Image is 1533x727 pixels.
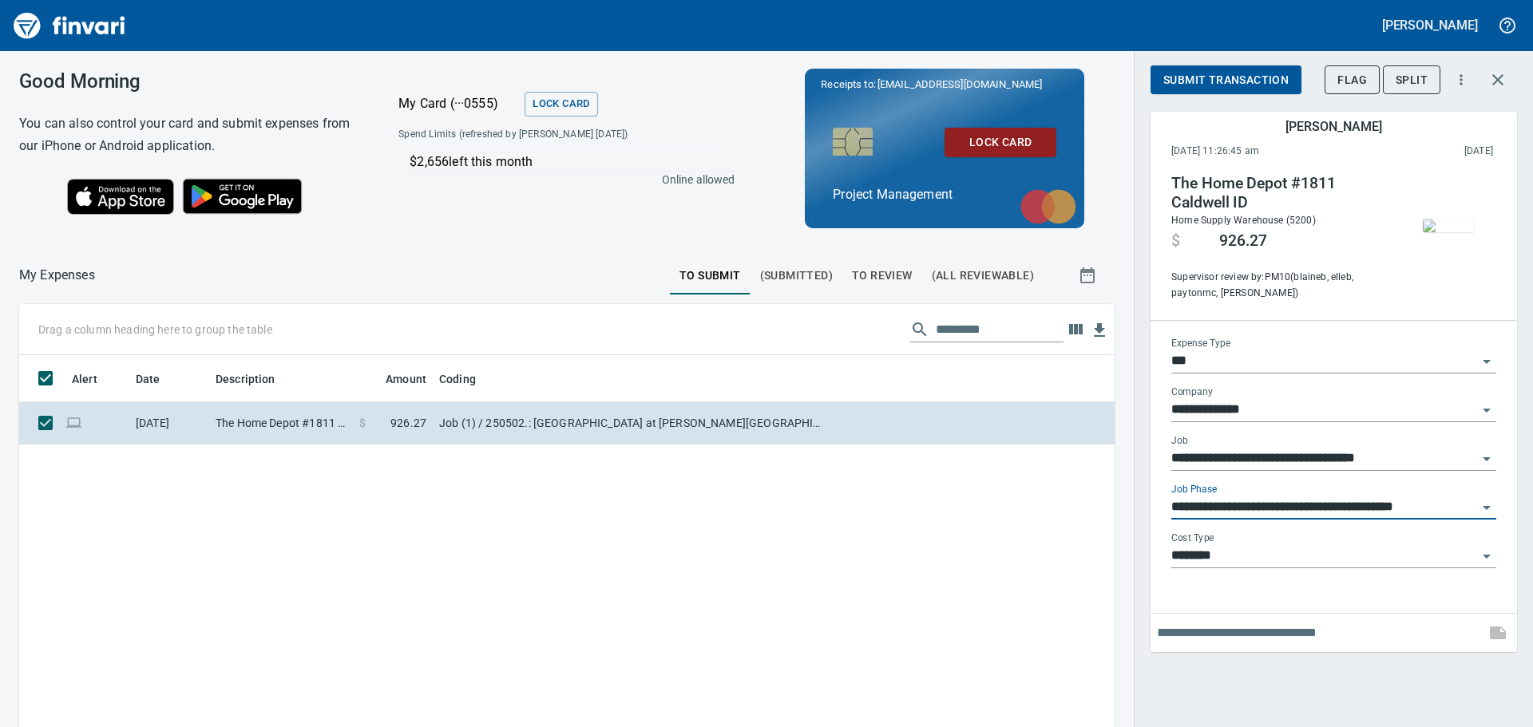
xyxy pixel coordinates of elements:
span: Coding [439,369,476,389]
button: Flag [1325,65,1380,95]
span: $ [359,415,366,431]
button: [PERSON_NAME] [1378,13,1482,38]
h5: [PERSON_NAME] [1382,17,1478,34]
span: Spend Limits (refreshed by [PERSON_NAME] [DATE]) [398,127,679,143]
label: Company [1171,387,1213,397]
span: Flag [1337,70,1367,90]
span: Amount [365,369,426,389]
span: To Submit [679,266,741,286]
td: Job (1) / 250502.: [GEOGRAPHIC_DATA] at [PERSON_NAME][GEOGRAPHIC_DATA] / 40. 21.: BS2 - Pedestria... [433,402,832,444]
span: Date [136,369,181,389]
nav: breadcrumb [19,266,95,285]
button: Lock Card [525,92,597,117]
span: Date [136,369,160,389]
span: Description [216,369,296,389]
p: $2,656 left this month [410,152,733,172]
span: Supervisor review by: PM10 (blaineb, elleb, paytonmc, [PERSON_NAME]) [1171,270,1388,302]
span: Split [1396,70,1428,90]
button: Open [1476,350,1498,373]
span: Amount [386,369,426,389]
button: Close transaction [1479,61,1517,99]
span: Online transaction [65,417,82,428]
span: Alert [72,369,97,389]
span: 926.27 [390,415,426,431]
span: Description [216,369,275,389]
span: This charge was settled by the merchant and appears on the 2025/10/11 statement. [1362,144,1493,160]
button: Open [1476,399,1498,421]
span: Coding [439,369,497,389]
button: Open [1476,448,1498,470]
span: Home Supply Warehouse (5200) [1171,215,1316,226]
span: $ [1171,231,1180,251]
img: receipts%2Ftapani%2F2025-10-06%2FkEyQBb0ni3SxlBNn0l0Crw0x1Ih1__PIoW7JCnPh90EDt4Kf7E.jpg [1423,219,1474,232]
p: My Card (···0555) [398,94,518,113]
button: More [1444,62,1479,97]
label: Expense Type [1171,338,1230,348]
p: My Expenses [19,266,95,285]
label: Cost Type [1171,533,1214,543]
h4: The Home Depot #1811 Caldwell ID [1171,174,1388,212]
span: Lock Card [957,132,1044,152]
h5: [PERSON_NAME] [1285,118,1381,135]
button: Submit Transaction [1151,65,1301,95]
label: Job Phase [1171,484,1217,494]
p: Receipts to: [821,77,1068,93]
span: Submit Transaction [1163,70,1289,90]
span: To Review [852,266,913,286]
img: Download on the App Store [67,179,174,215]
span: (All Reviewable) [932,266,1034,286]
span: (Submitted) [760,266,833,286]
span: 926.27 [1219,231,1267,251]
button: Choose columns to display [1064,318,1087,342]
td: [DATE] [129,402,209,444]
button: Lock Card [945,128,1056,157]
td: The Home Depot #1811 Caldwell ID [209,402,353,444]
h6: You can also control your card and submit expenses from our iPhone or Android application. [19,113,358,157]
p: Drag a column heading here to group the table [38,322,272,338]
span: [EMAIL_ADDRESS][DOMAIN_NAME] [876,77,1044,92]
p: Online allowed [386,172,735,188]
span: Lock Card [533,95,589,113]
button: Open [1476,496,1498,519]
h3: Good Morning [19,70,358,93]
img: Get it on Google Play [174,170,311,223]
img: Finvari [10,6,129,45]
p: Project Management [833,185,1056,204]
button: Show transactions within a particular date range [1064,256,1115,294]
span: [DATE] 11:26:45 am [1171,144,1362,160]
label: Job [1171,436,1188,445]
img: mastercard.svg [1012,181,1084,232]
button: Split [1383,65,1440,95]
span: This records your note into the expense [1479,614,1517,652]
button: Open [1476,545,1498,567]
span: Alert [72,369,118,389]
